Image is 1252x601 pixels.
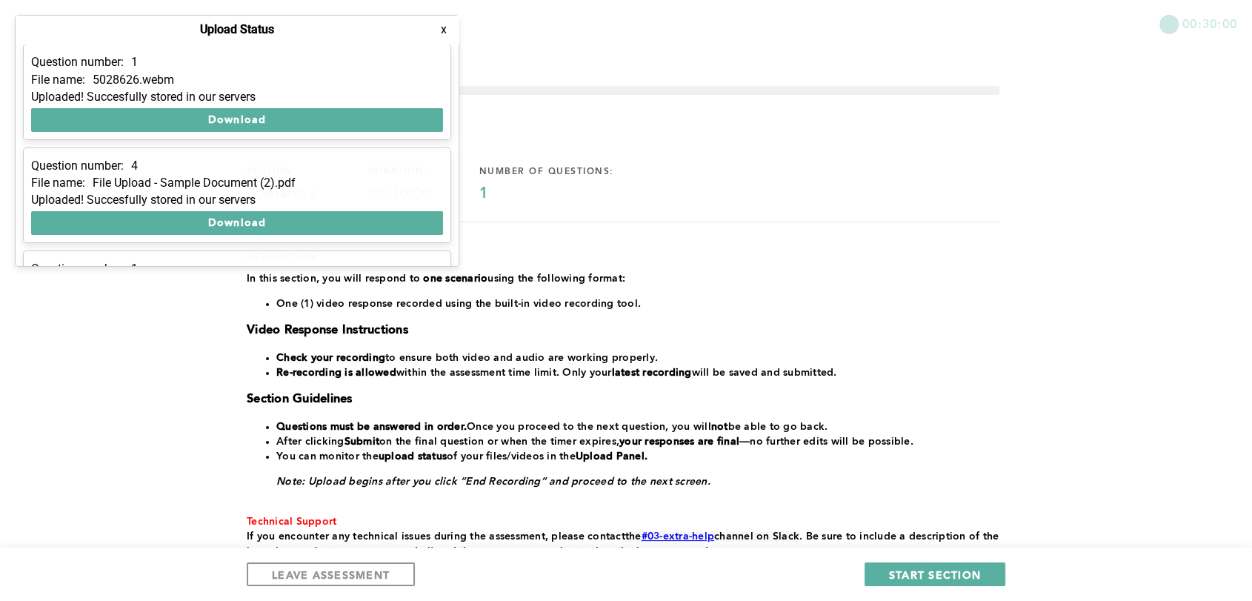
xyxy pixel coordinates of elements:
[479,166,662,178] div: number of questions:
[865,562,1005,586] button: START SECTION
[247,273,423,284] span: In this section, you will respond to
[131,159,138,173] p: 4
[93,73,174,87] p: 5028626.webm
[15,15,145,39] button: Show Uploads
[31,90,443,104] div: Uploaded! Succesfully stored in our servers
[625,531,642,542] span: the
[31,159,124,173] p: Question number:
[642,531,715,542] a: #03-extra-help
[276,419,999,434] li: Once you proceed to the next question, you will be able to go back.
[31,211,443,235] button: Download
[276,434,999,449] li: After clicking on the final question or when the timer expires, —no further edits will be possible.
[276,422,467,432] strong: Questions must be answered in order.
[423,273,487,284] strong: one scenario
[276,449,999,464] li: You can monitor the of your files/videos in the
[247,562,415,586] button: LEAVE ASSESSMENT
[276,365,999,380] li: within the assessment time limit. Only your will be saved and submitted.
[711,422,728,432] strong: not
[576,451,647,462] strong: Upload Panel.
[31,108,443,132] button: Download
[31,262,124,276] p: Question number:
[31,176,85,190] p: File name:
[889,568,981,582] span: START SECTION
[93,176,296,190] p: File Upload - Sample Document (2).pdf
[436,22,451,37] button: x
[200,23,274,36] h4: Upload Status
[276,477,710,487] em: Note: Upload begins after you click “End Recording” and proceed to the next screen.
[247,392,999,407] h3: Section Guidelines
[612,368,692,378] strong: latest recording
[1182,15,1237,32] span: 00:30:00
[276,299,641,309] span: One (1) video response recorded using the built-in video recording tool.
[31,73,85,87] p: File name:
[479,185,662,203] div: 1
[247,531,625,542] span: If you encounter any technical issues during the assessment, please contact
[276,368,396,378] strong: Re-recording is allowed
[714,531,799,542] span: channel on Slack
[31,56,124,69] p: Question number:
[379,451,447,462] strong: upload status
[31,193,443,207] div: Uploaded! Succesfully stored in our servers
[272,568,390,582] span: LEAVE ASSESSMENT
[131,262,138,276] p: 1
[247,517,336,527] span: Technical Support
[131,56,138,69] p: 1
[344,436,380,447] strong: Submit
[619,436,739,447] strong: your responses are final
[276,353,385,363] strong: Check your recording
[487,273,625,284] span: using the following format:
[276,351,999,365] li: to ensure both video and audio are working properly.
[247,323,999,338] h3: Video Response Instructions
